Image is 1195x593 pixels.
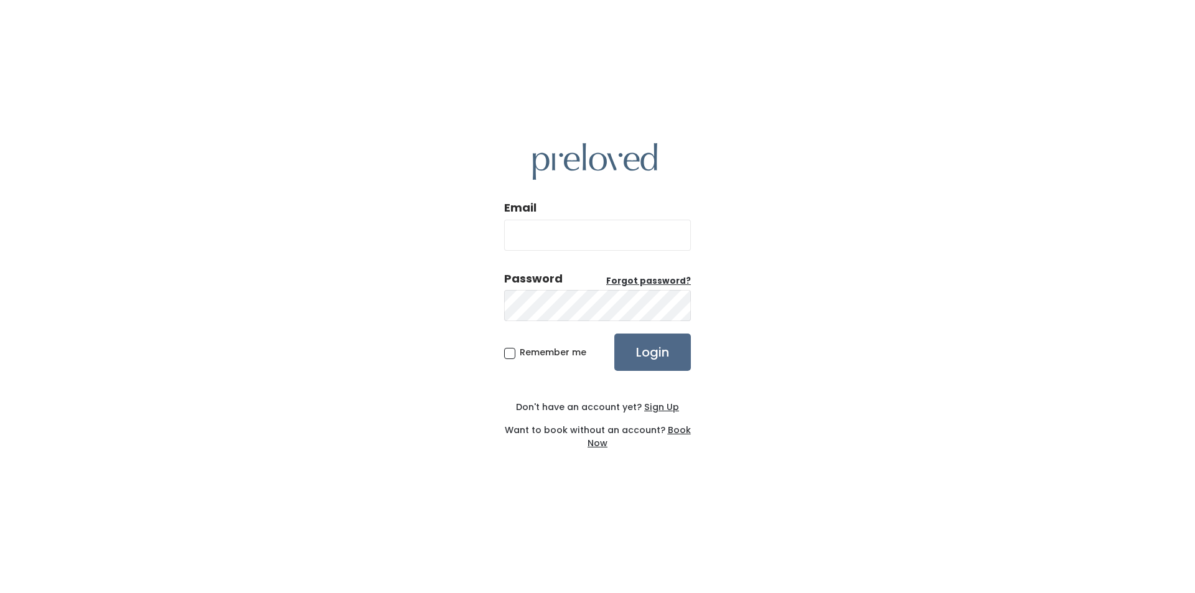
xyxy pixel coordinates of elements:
span: Remember me [520,346,586,358]
div: Password [504,271,563,287]
div: Want to book without an account? [504,414,691,450]
img: preloved logo [533,143,657,180]
input: Login [614,334,691,371]
u: Sign Up [644,401,679,413]
a: Book Now [588,424,691,449]
label: Email [504,200,537,216]
div: Don't have an account yet? [504,401,691,414]
a: Forgot password? [606,275,691,287]
u: Forgot password? [606,275,691,287]
a: Sign Up [642,401,679,413]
